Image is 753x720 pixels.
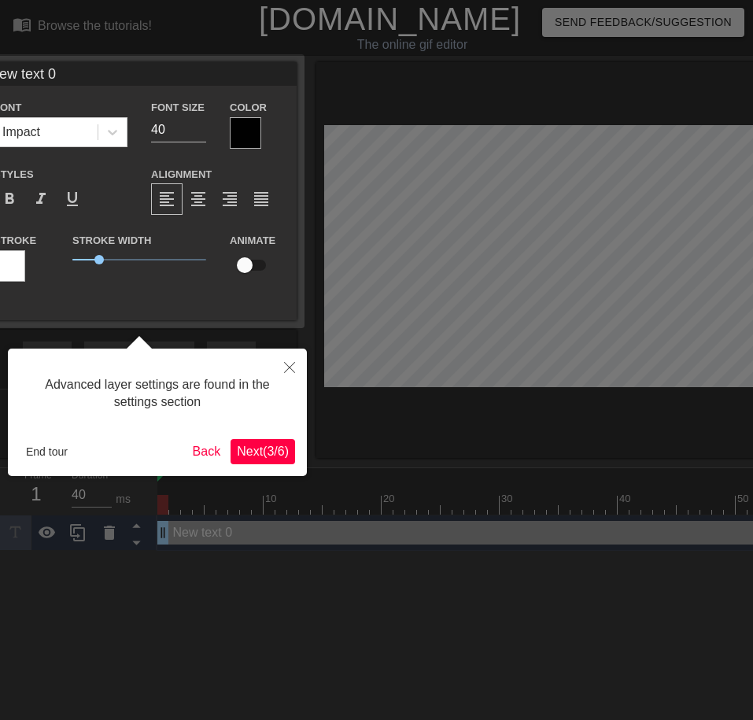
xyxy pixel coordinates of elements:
span: Next ( 3 / 6 ) [237,445,289,458]
button: Next [231,439,295,464]
button: End tour [20,440,74,463]
button: Close [272,349,307,385]
div: Advanced layer settings are found in the settings section [20,360,295,427]
button: Back [186,439,227,464]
